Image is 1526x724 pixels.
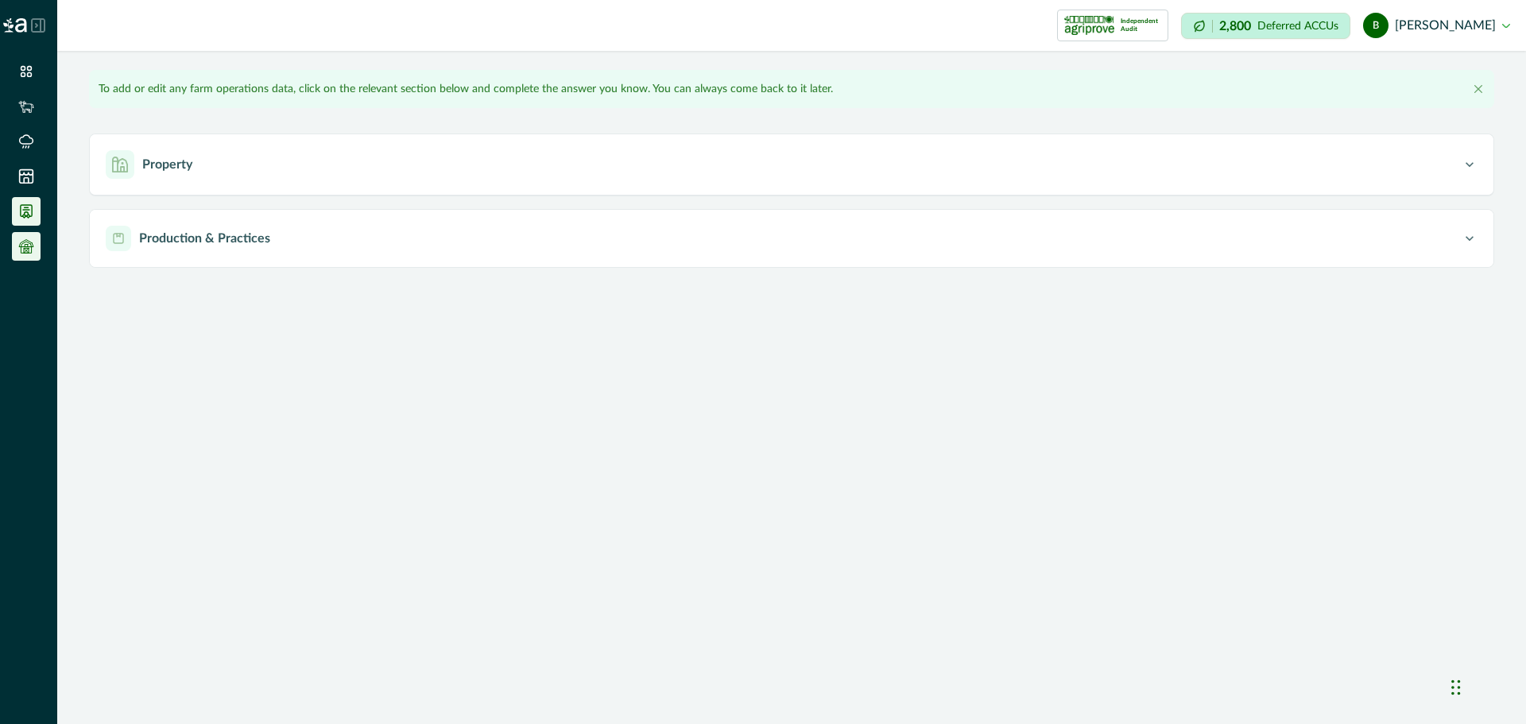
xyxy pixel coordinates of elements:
[1451,664,1461,711] div: Drag
[1121,17,1161,33] p: Independent Audit
[142,155,192,174] p: Property
[1064,13,1114,38] img: certification logo
[1057,10,1168,41] button: certification logoIndependent Audit
[139,229,270,248] p: Production & Practices
[90,134,1493,195] button: Property
[1257,20,1338,32] p: Deferred ACCUs
[3,18,27,33] img: Logo
[99,81,833,98] p: To add or edit any farm operations data, click on the relevant section below and complete the ans...
[1219,20,1251,33] p: 2,800
[1469,79,1488,99] button: Close
[1363,6,1510,45] button: bob marcus [PERSON_NAME]
[90,210,1493,267] button: Production & Practices
[1447,648,1526,724] iframe: Chat Widget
